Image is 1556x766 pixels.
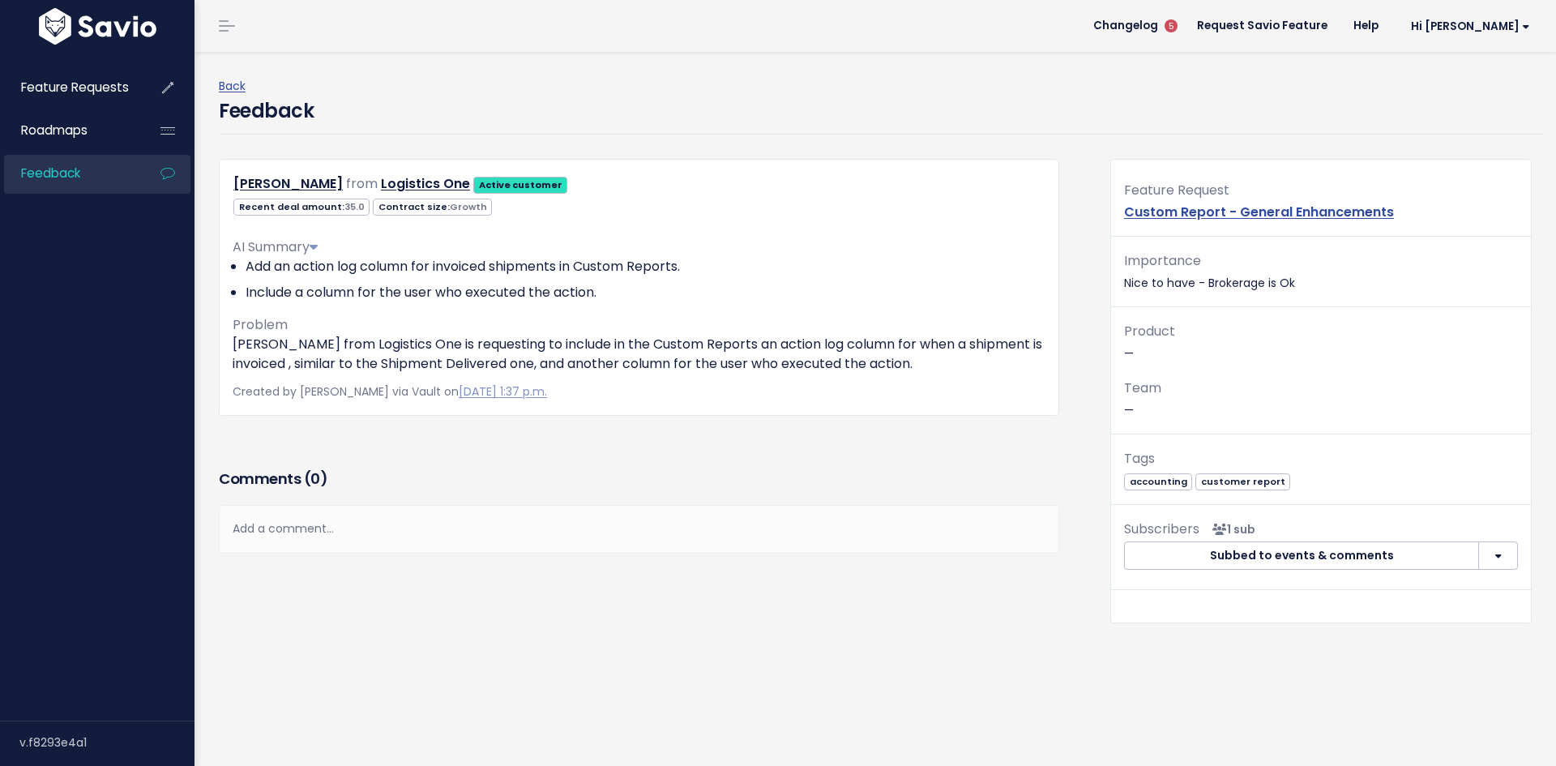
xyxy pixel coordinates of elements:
[1340,14,1391,38] a: Help
[1093,20,1158,32] span: Changelog
[233,383,547,400] span: Created by [PERSON_NAME] via Vault on
[1124,203,1394,221] a: Custom Report - General Enhancements
[19,721,194,764] div: v.f8293e4a1
[1411,20,1530,32] span: Hi [PERSON_NAME]
[246,257,1045,276] li: Add an action log column for invoiced shipments in Custom Reports.
[1195,473,1290,490] span: customer report
[1124,250,1518,293] p: Nice to have - Brokerage is Ok
[246,283,1045,302] li: Include a column for the user who executed the action.
[219,78,246,94] a: Back
[1184,14,1340,38] a: Request Savio Feature
[21,165,80,182] span: Feedback
[1206,521,1255,537] span: <p><strong>Subscribers</strong><br><br> - Angie Prada<br> </p>
[233,315,288,334] span: Problem
[4,69,135,106] a: Feature Requests
[219,505,1059,553] div: Add a comment...
[233,174,343,193] a: [PERSON_NAME]
[346,174,378,193] span: from
[1165,19,1178,32] span: 5
[450,200,487,213] span: Growth
[310,469,320,489] span: 0
[344,200,365,213] span: 35.0
[4,112,135,149] a: Roadmaps
[1124,320,1518,364] p: —
[1124,473,1192,490] span: accounting
[1124,251,1201,270] span: Importance
[233,199,370,216] span: Recent deal amount:
[381,174,470,193] a: Logistics One
[219,468,1059,490] h3: Comments ( )
[1195,473,1290,489] a: customer report
[1124,379,1161,397] span: Team
[35,8,160,45] img: logo-white.9d6f32f41409.svg
[479,178,562,191] strong: Active customer
[1124,449,1155,468] span: Tags
[459,383,547,400] a: [DATE] 1:37 p.m.
[1124,520,1199,538] span: Subscribers
[219,96,314,126] h4: Feedback
[21,79,129,96] span: Feature Requests
[1391,14,1543,39] a: Hi [PERSON_NAME]
[1124,377,1518,421] p: —
[233,335,1045,374] p: [PERSON_NAME] from Logistics One is requesting to include in the Custom Reports an action log col...
[1124,541,1479,571] button: Subbed to events & comments
[4,155,135,192] a: Feedback
[21,122,88,139] span: Roadmaps
[1124,322,1175,340] span: Product
[233,238,318,256] span: AI Summary
[373,199,492,216] span: Contract size:
[1124,181,1229,199] span: Feature Request
[1124,473,1192,489] a: accounting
